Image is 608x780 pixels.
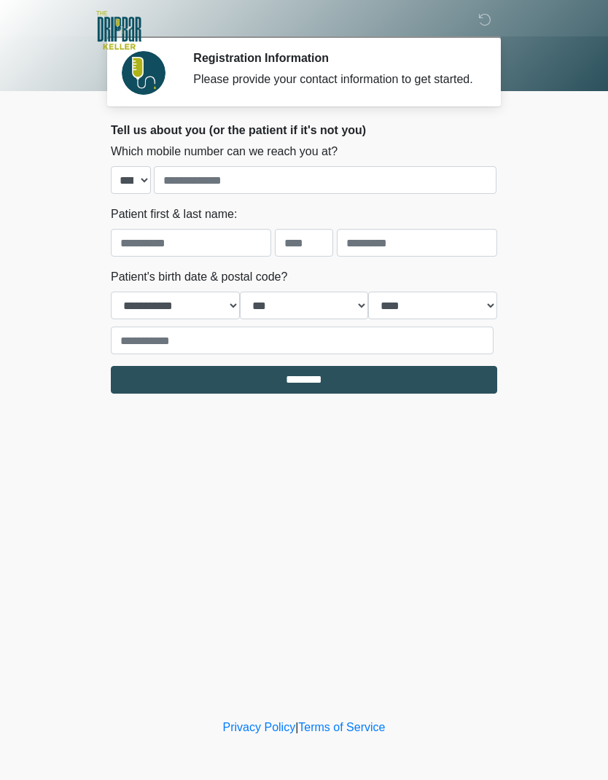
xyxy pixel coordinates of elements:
[111,143,338,160] label: Which mobile number can we reach you at?
[298,721,385,733] a: Terms of Service
[122,51,165,95] img: Agent Avatar
[295,721,298,733] a: |
[111,123,497,137] h2: Tell us about you (or the patient if it's not you)
[111,206,237,223] label: Patient first & last name:
[96,11,141,50] img: The DRIPBaR - Keller Logo
[193,71,475,88] div: Please provide your contact information to get started.
[223,721,296,733] a: Privacy Policy
[111,268,287,286] label: Patient's birth date & postal code?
